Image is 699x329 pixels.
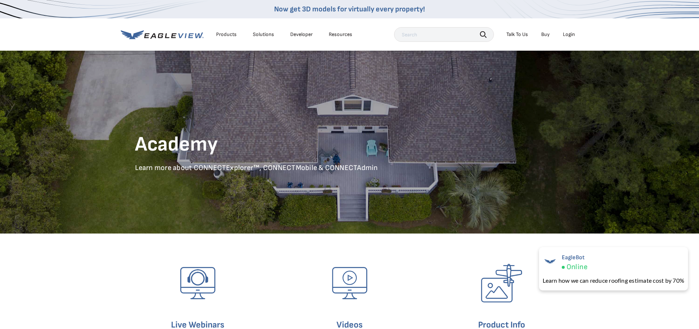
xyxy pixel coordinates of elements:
[567,263,587,272] span: Online
[135,163,564,173] p: Learn more about CONNECTExplorer™, CONNECTMobile & CONNECTAdmin
[563,31,575,38] div: Login
[562,254,587,261] span: EagleBot
[541,31,550,38] a: Buy
[216,31,237,38] div: Products
[290,31,313,38] a: Developer
[135,132,564,158] h1: Academy
[253,31,274,38] div: Solutions
[543,254,557,269] img: EagleBot
[274,5,425,14] a: Now get 3D models for virtually every property!
[543,276,684,285] div: Learn how we can reduce roofing estimate cost by 70%
[394,27,494,42] input: Search
[506,31,528,38] div: Talk To Us
[329,31,352,38] div: Resources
